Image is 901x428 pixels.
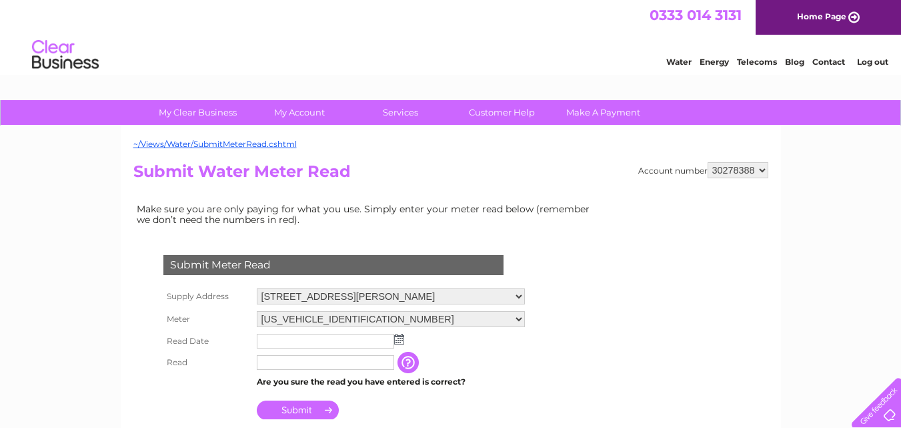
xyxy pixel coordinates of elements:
[257,401,339,419] input: Submit
[650,7,742,23] a: 0333 014 3131
[136,7,766,65] div: Clear Business is a trading name of Verastar Limited (registered in [GEOGRAPHIC_DATA] No. 3667643...
[253,373,528,391] td: Are you sure the read you have entered is correct?
[812,57,845,67] a: Contact
[244,100,354,125] a: My Account
[31,35,99,75] img: logo.png
[548,100,658,125] a: Make A Payment
[160,285,253,308] th: Supply Address
[638,162,768,178] div: Account number
[394,334,404,345] img: ...
[397,352,421,373] input: Information
[143,100,253,125] a: My Clear Business
[666,57,692,67] a: Water
[447,100,557,125] a: Customer Help
[160,308,253,331] th: Meter
[737,57,777,67] a: Telecoms
[160,331,253,352] th: Read Date
[785,57,804,67] a: Blog
[345,100,456,125] a: Services
[857,57,888,67] a: Log out
[700,57,729,67] a: Energy
[133,139,297,149] a: ~/Views/Water/SubmitMeterRead.cshtml
[133,200,600,228] td: Make sure you are only paying for what you use. Simply enter your meter read below (remember we d...
[160,352,253,373] th: Read
[163,255,504,275] div: Submit Meter Read
[133,162,768,188] h2: Submit Water Meter Read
